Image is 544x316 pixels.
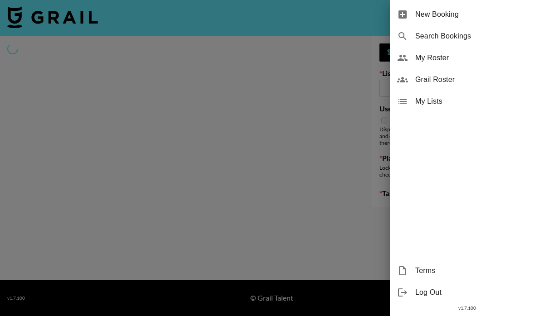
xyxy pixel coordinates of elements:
[415,74,537,85] span: Grail Roster
[390,303,544,313] div: v 1.7.100
[390,260,544,282] div: Terms
[390,91,544,112] div: My Lists
[390,69,544,91] div: Grail Roster
[390,282,544,303] div: Log Out
[390,25,544,47] div: Search Bookings
[415,31,537,42] span: Search Bookings
[390,47,544,69] div: My Roster
[415,96,537,107] span: My Lists
[415,9,537,20] span: New Booking
[415,265,537,276] span: Terms
[415,287,537,298] span: Log Out
[390,4,544,25] div: New Booking
[415,53,537,63] span: My Roster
